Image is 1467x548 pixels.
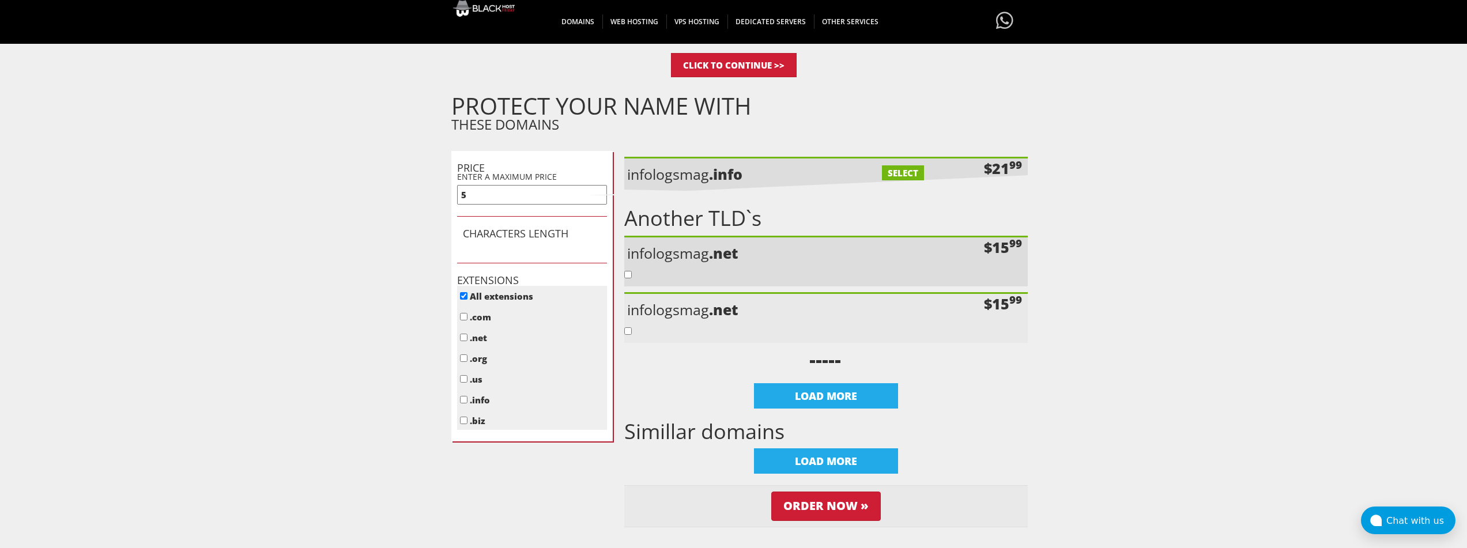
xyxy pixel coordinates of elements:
[457,162,607,174] h1: PRICE
[1386,515,1455,526] div: Chat with us
[709,243,738,263] b: .net
[771,492,881,521] input: Order Now »
[671,53,797,77] input: Click to Continue >>
[457,275,607,286] h1: EXTENSIONS
[1009,292,1022,307] sup: 99
[666,14,728,29] span: VPS HOSTING
[727,14,814,29] span: DEDICATED SERVERS
[470,373,482,385] label: .us
[984,158,1022,178] div: $21
[627,164,829,184] p: infologsmag
[984,294,1022,313] div: $15
[470,415,485,426] label: .biz
[984,237,1022,257] div: $15
[470,311,491,323] label: .com
[457,171,607,182] p: ENTER A MAXIMUM PRICE
[814,14,887,29] span: OTHER SERVICES
[754,383,898,409] div: LOAD MORE
[882,165,924,180] label: SELECT
[451,97,1028,115] h1: PROTECT YOUR NAME WITH
[624,420,1028,443] h1: Simillar domains
[709,164,742,184] b: .info
[1009,157,1022,172] sup: 99
[627,243,829,263] p: infologsmag
[1361,507,1455,534] button: Chat with us
[470,394,490,406] label: .info
[470,353,487,364] label: .org
[470,332,487,343] label: .net
[470,290,533,302] label: All extensions
[754,448,898,474] div: LOAD MORE
[602,14,667,29] span: WEB HOSTING
[1009,236,1022,250] sup: 99
[624,207,1028,230] h1: Another TLD`s
[709,300,738,319] b: .net
[553,14,603,29] span: DOMAINS
[463,228,601,240] h1: CHARACTERS LENGTH
[451,97,1028,134] div: THESE DOMAINS
[627,300,829,319] p: infologsmag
